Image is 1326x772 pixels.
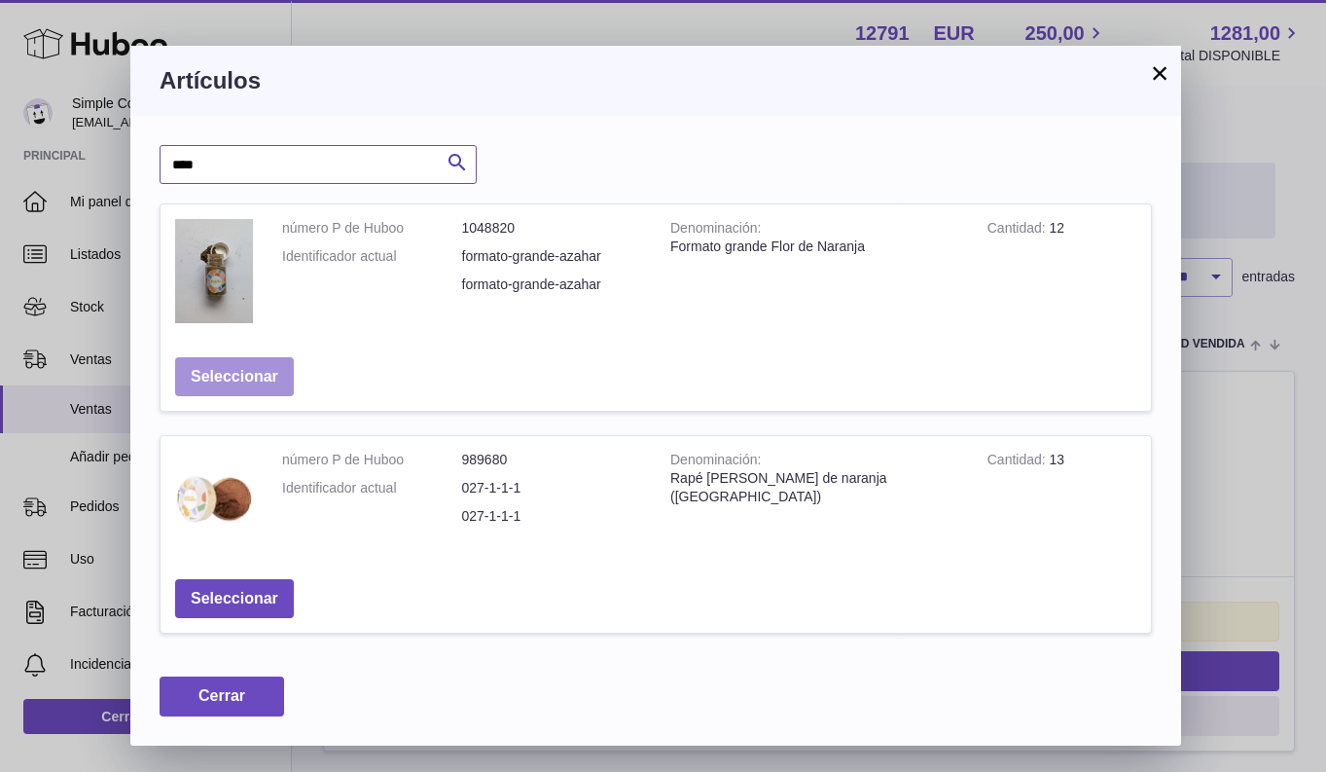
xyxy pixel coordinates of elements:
strong: Cantidad [987,452,1050,472]
dd: 989680 [462,451,642,469]
img: Formato grande Flor de Naranja [175,219,253,322]
dd: formato-grande-azahar [462,276,642,294]
td: 13 [973,436,1151,564]
strong: Denominación [670,452,761,472]
button: × [1148,61,1171,85]
dd: 027-1-1-1 [462,479,642,497]
dt: número P de Huboo [282,451,462,469]
div: Formato grande Flor de Naranja [670,238,958,256]
dt: Identificador actual [282,479,462,497]
h3: Artículos [160,65,1152,96]
div: Rapé [PERSON_NAME] de naranja ([GEOGRAPHIC_DATA]) [670,469,958,506]
img: Rapé de flor de naranja (Azahar) [175,451,253,544]
dt: número P de Huboo [282,219,462,238]
span: Cerrar [198,687,245,704]
dd: 1048820 [462,219,642,238]
dd: 027-1-1-1 [462,507,642,526]
dt: Identificador actual [282,247,462,266]
button: Cerrar [160,677,284,717]
dd: formato-grande-azahar [462,247,642,266]
strong: Cantidad [987,220,1050,240]
strong: Denominación [670,220,761,240]
button: Seleccionar [175,357,294,397]
button: Seleccionar [175,579,294,619]
td: 12 [973,204,1151,342]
